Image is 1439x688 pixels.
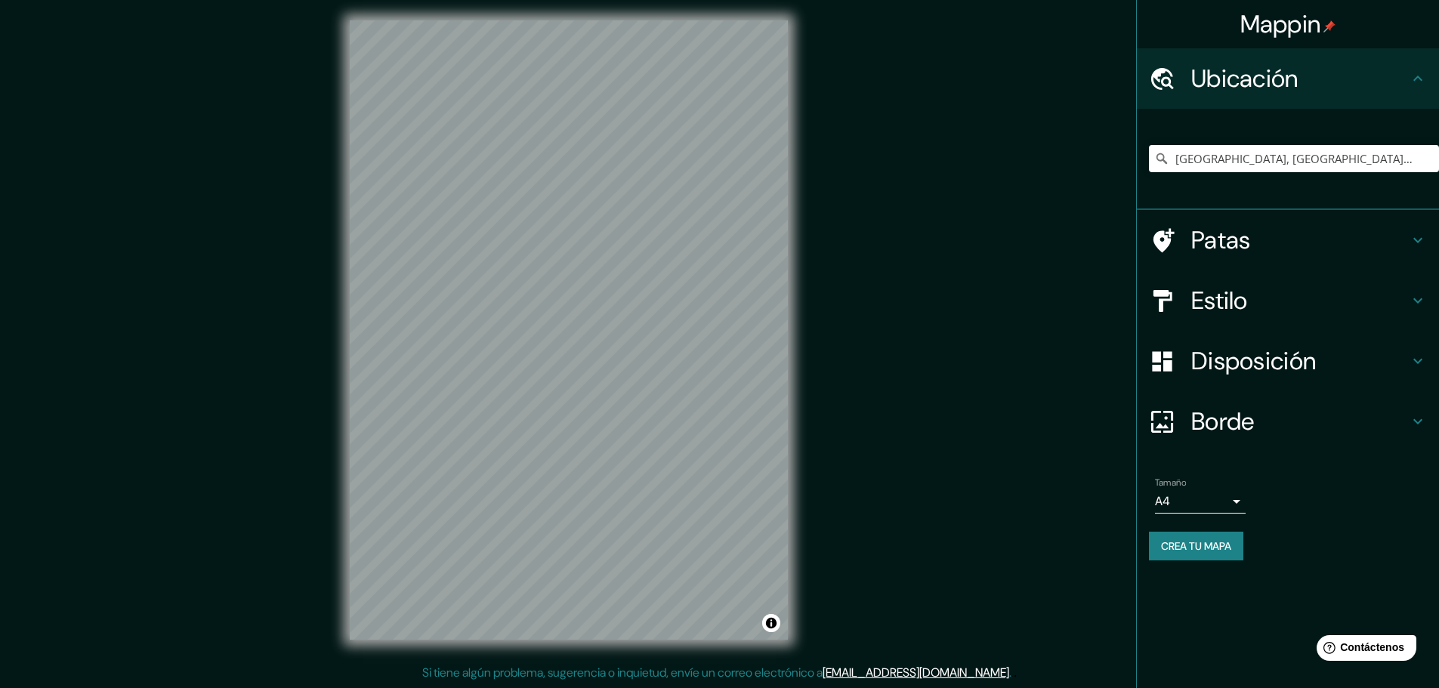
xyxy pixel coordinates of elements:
font: Borde [1191,406,1255,437]
a: [EMAIL_ADDRESS][DOMAIN_NAME] [823,665,1009,680]
div: Patas [1137,210,1439,270]
button: Crea tu mapa [1149,532,1243,560]
font: Tamaño [1155,477,1186,489]
button: Activar o desactivar atribución [762,614,780,632]
font: Estilo [1191,285,1248,316]
div: Borde [1137,391,1439,452]
font: Ubicación [1191,63,1298,94]
font: . [1009,665,1011,680]
font: Disposición [1191,345,1316,377]
font: Mappin [1240,8,1321,40]
font: Patas [1191,224,1251,256]
canvas: Mapa [350,20,788,640]
iframe: Lanzador de widgets de ayuda [1305,629,1422,671]
input: Elige tu ciudad o zona [1149,145,1439,172]
div: Disposición [1137,331,1439,391]
font: Si tiene algún problema, sugerencia o inquietud, envíe un correo electrónico a [422,665,823,680]
font: . [1011,664,1014,680]
div: Ubicación [1137,48,1439,109]
div: A4 [1155,489,1246,514]
img: pin-icon.png [1323,20,1336,32]
font: Crea tu mapa [1161,539,1231,553]
font: . [1014,664,1017,680]
font: A4 [1155,493,1170,509]
div: Estilo [1137,270,1439,331]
